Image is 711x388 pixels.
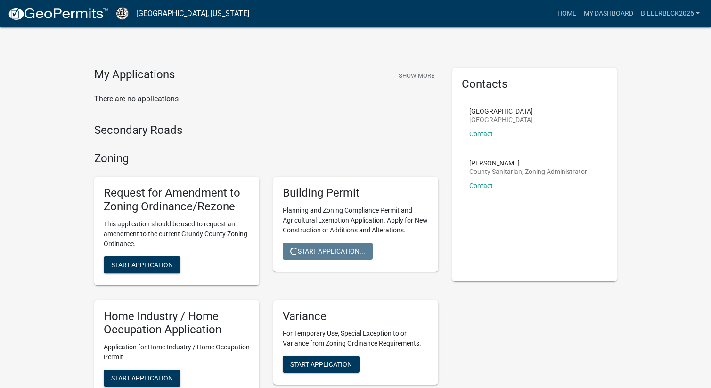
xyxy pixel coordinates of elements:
p: County Sanitarian, Zoning Administrator [469,168,587,175]
a: billerbeck2026 [637,5,703,23]
div: v 4.0.25 [26,15,46,23]
button: Show More [395,68,438,83]
h5: Request for Amendment to Zoning Ordinance/Rezone [104,186,250,214]
p: There are no applications [94,93,438,105]
p: [GEOGRAPHIC_DATA] [469,116,533,123]
h5: Building Permit [283,186,429,200]
img: tab_keywords_by_traffic_grey.svg [94,55,101,62]
h5: Home Industry / Home Occupation Application [104,310,250,337]
p: [GEOGRAPHIC_DATA] [469,108,533,115]
h4: My Applications [94,68,175,82]
button: Start Application [104,256,180,273]
a: Contact [469,130,493,138]
span: Start Application... [290,247,365,255]
p: Planning and Zoning Compliance Permit and Agricultural Exemption Application. Apply for New Const... [283,206,429,235]
a: [GEOGRAPHIC_DATA], [US_STATE] [136,6,249,22]
img: website_grey.svg [15,25,23,32]
button: Start Application... [283,243,373,260]
span: Start Application [290,361,352,368]
img: tab_domain_overview_orange.svg [25,55,33,62]
img: logo_orange.svg [15,15,23,23]
h5: Variance [283,310,429,323]
a: Home [554,5,580,23]
span: Start Application [111,374,173,382]
p: Application for Home Industry / Home Occupation Permit [104,342,250,362]
button: Start Application [104,370,180,387]
h4: Secondary Roads [94,124,438,137]
p: This application should be used to request an amendment to the current Grundy County Zoning Ordin... [104,219,250,249]
h5: Contacts [462,77,608,91]
img: Grundy County, Iowa [116,7,129,20]
a: My Dashboard [580,5,637,23]
div: Domain: [DOMAIN_NAME] [25,25,104,32]
button: Start Application [283,356,360,373]
div: Keywords by Traffic [104,56,159,62]
h4: Zoning [94,152,438,165]
div: Domain Overview [36,56,84,62]
p: For Temporary Use, Special Exception to or Variance from Zoning Ordinance Requirements. [283,329,429,348]
span: Start Application [111,261,173,268]
a: Contact [469,182,493,190]
p: [PERSON_NAME] [469,160,587,166]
